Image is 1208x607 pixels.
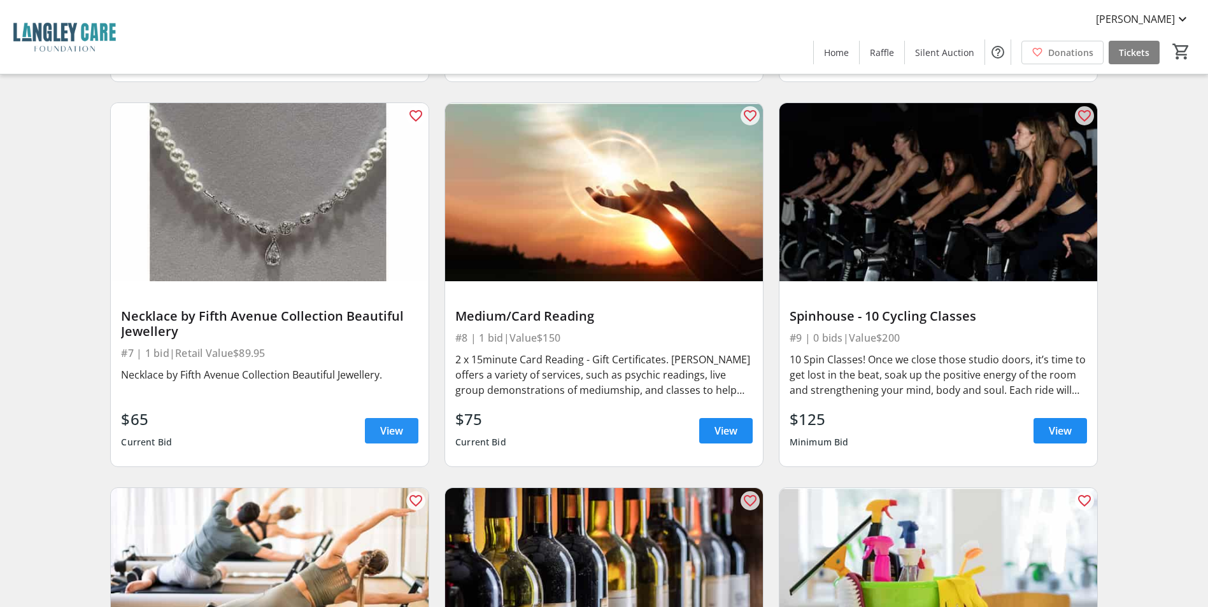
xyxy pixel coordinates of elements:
mat-icon: favorite_outline [1077,108,1092,123]
span: Home [824,46,849,59]
div: $75 [455,408,506,431]
button: Help [985,39,1011,65]
div: $65 [121,408,172,431]
a: View [699,418,753,443]
span: Silent Auction [915,46,974,59]
button: [PERSON_NAME] [1086,9,1200,29]
a: Tickets [1109,41,1160,64]
mat-icon: favorite_outline [1077,493,1092,508]
div: #8 | 1 bid | Value $150 [455,329,753,347]
img: Necklace by Fifth Avenue Collection Beautiful Jewellery [111,103,429,282]
div: #9 | 0 bids | Value $200 [790,329,1087,347]
div: 10 Spin Classes! Once we close those studio doors, it’s time to get lost in the beat, soak up the... [790,352,1087,398]
div: Spinhouse - 10 Cycling Classes [790,309,1087,324]
span: View [380,423,403,438]
div: Necklace by Fifth Avenue Collection Beautiful Jewellery. [121,367,418,382]
img: Medium/Card Reading [445,103,763,282]
a: Donations [1021,41,1104,64]
img: Langley Care Foundation 's Logo [8,5,121,69]
img: Spinhouse - 10 Cycling Classes [779,103,1097,282]
a: Home [814,41,859,64]
div: #7 | 1 bid | Retail Value $89.95 [121,344,418,362]
a: Silent Auction [905,41,984,64]
a: View [365,418,418,443]
a: Raffle [860,41,904,64]
span: [PERSON_NAME] [1096,11,1175,27]
span: Raffle [870,46,894,59]
span: Donations [1048,46,1093,59]
mat-icon: favorite_outline [743,493,758,508]
div: Minimum Bid [790,431,849,454]
span: View [714,423,737,438]
mat-icon: favorite_outline [743,108,758,123]
span: View [1049,423,1072,438]
div: Current Bid [121,431,172,454]
mat-icon: favorite_outline [408,493,423,508]
div: Medium/Card Reading [455,309,753,324]
div: Necklace by Fifth Avenue Collection Beautiful Jewellery [121,309,418,339]
div: 2 x 15minute Card Reading - Gift Certificates. [PERSON_NAME] offers a variety of services, such a... [455,352,753,398]
a: View [1034,418,1087,443]
div: Current Bid [455,431,506,454]
div: $125 [790,408,849,431]
span: Tickets [1119,46,1149,59]
button: Cart [1170,40,1193,63]
mat-icon: favorite_outline [408,108,423,123]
